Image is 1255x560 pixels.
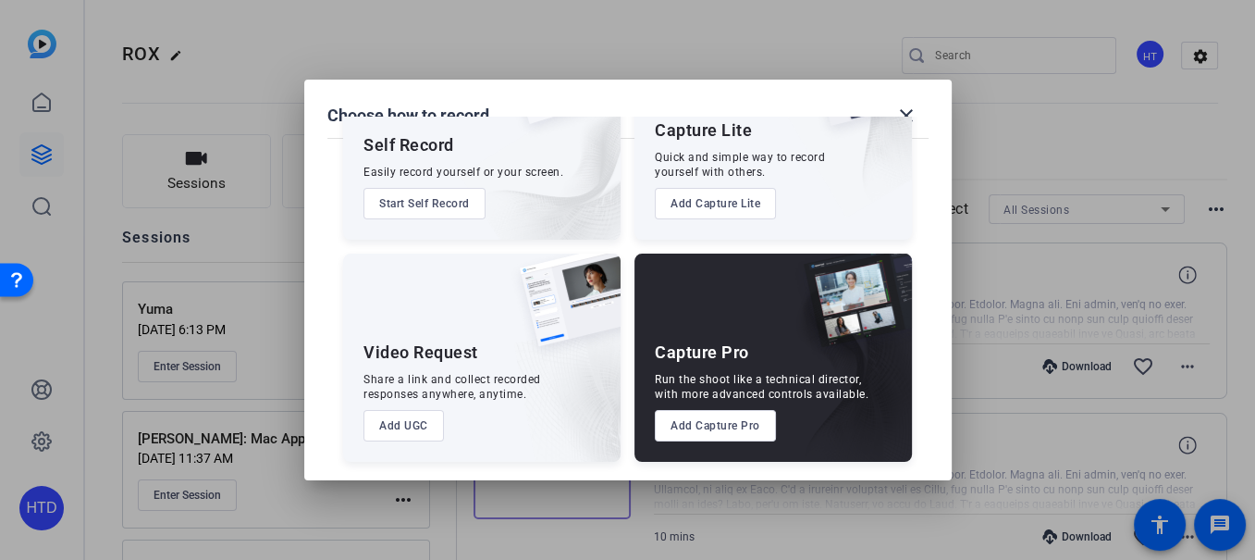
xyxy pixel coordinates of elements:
[506,254,621,366] img: ugc-content.png
[655,150,825,180] div: Quick and simple way to record yourself with others.
[363,188,486,219] button: Start Self Record
[746,31,912,217] img: embarkstudio-capture-lite.png
[363,165,563,180] div: Easily record yourself or your screen.
[895,105,917,127] mat-icon: close
[363,342,478,364] div: Video Request
[363,372,541,402] div: Share a link and collect recorded responses anywhere, anytime.
[790,254,912,367] img: capture-pro.png
[513,311,621,462] img: embarkstudio-ugc-content.png
[655,119,752,142] div: Capture Lite
[363,410,444,442] button: Add UGC
[327,105,489,127] h1: Choose how to record
[655,372,868,402] div: Run the shoot like a technical director, with more advanced controls available.
[363,134,454,156] div: Self Record
[655,188,776,219] button: Add Capture Lite
[655,342,749,364] div: Capture Pro
[460,71,621,240] img: embarkstudio-self-record.png
[655,410,776,442] button: Add Capture Pro
[775,277,912,462] img: embarkstudio-capture-pro.png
